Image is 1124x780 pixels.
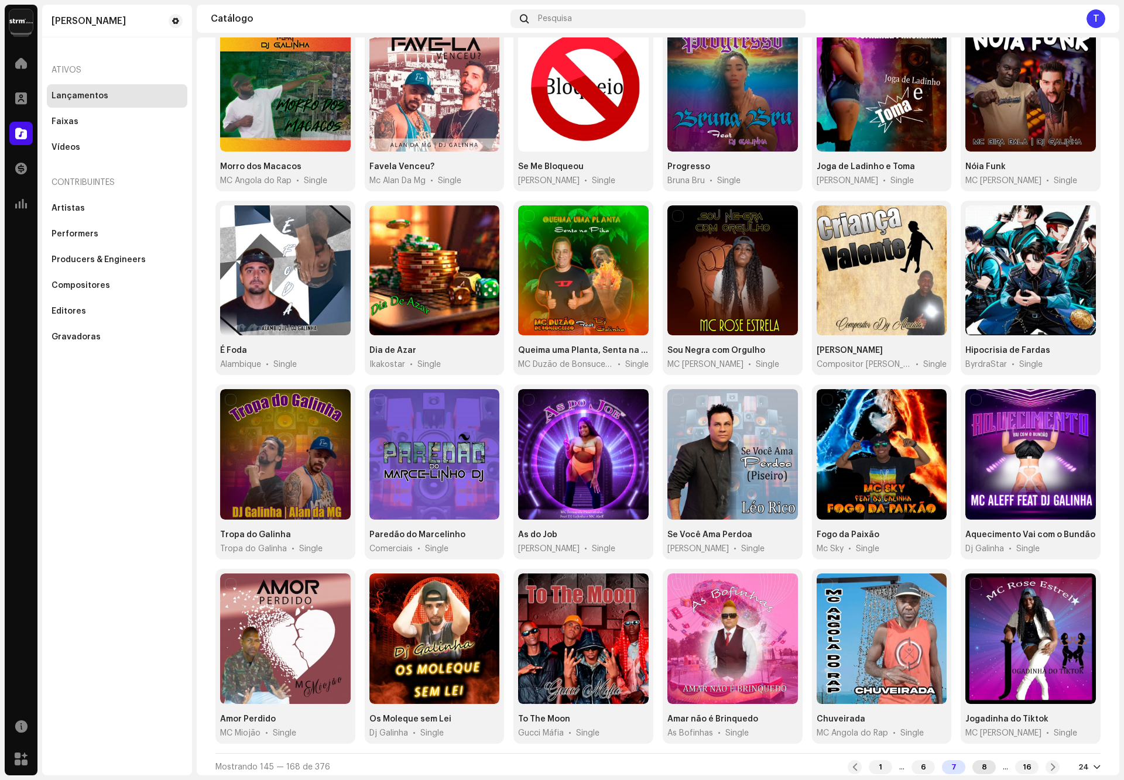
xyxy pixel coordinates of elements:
re-m-nav-item: Producers & Engineers [47,248,187,272]
span: Mostrando 145 — 168 de 376 [215,763,330,771]
div: Single [725,727,749,739]
re-m-nav-item: Performers [47,222,187,246]
span: Bruna Bru [667,175,705,187]
span: • [265,727,268,739]
span: • [296,175,299,187]
div: Catálogo [211,14,506,23]
span: • [618,359,621,370]
span: Leo Rico [667,543,729,555]
div: Dia de Azar [369,345,416,356]
span: Tropa do Galinha [220,543,287,555]
div: Single [425,543,448,555]
div: Favela Venceu? [369,161,434,173]
span: MC Rose Estrela [965,727,1041,739]
span: • [734,543,736,555]
span: • [916,359,919,370]
span: ByrdraStar [965,359,1007,370]
re-m-nav-item: Compositores [47,274,187,297]
div: Single [1019,359,1043,370]
span: • [417,543,420,555]
div: Ativos [47,56,187,84]
div: Single [299,543,323,555]
div: Amor Perdido [220,713,276,725]
div: Jogadinha do Tiktok [965,713,1048,725]
div: Single [420,727,444,739]
img: 408b884b-546b-4518-8448-1008f9c76b02 [9,9,33,33]
span: • [748,359,751,370]
span: Ikakostar [369,359,405,370]
re-m-nav-item: Vídeos [47,136,187,159]
div: Performers [52,229,98,239]
div: Hipocrisia de Fardas [965,345,1050,356]
div: Single [717,175,741,187]
div: Amar não é Brinquedo [667,713,758,725]
span: • [848,543,851,555]
div: Single [273,727,296,739]
div: Lançamentos [52,91,108,101]
div: 8 [972,760,996,774]
span: MC Duzão de Bonsucesso [518,359,613,370]
div: Nóia Funk [965,161,1006,173]
span: Alambique [220,359,261,370]
div: Se Você Ama Perdoa [667,529,752,541]
span: MC Bira Bala [965,175,1041,187]
span: Dj Galinha [965,543,1004,555]
div: Sou Negra com Orgulho [667,345,765,356]
div: Single [1054,175,1077,187]
div: Gravadoras [52,332,101,342]
div: Single [592,543,615,555]
div: Joga de Ladinho e Toma [817,161,915,173]
span: • [718,727,721,739]
span: • [893,727,896,739]
span: • [1009,543,1012,555]
span: MC Angola do Rap [220,175,292,187]
div: Aquecimento Vai com o Bundão [965,529,1095,541]
div: Single [273,359,297,370]
re-m-nav-item: Gravadoras [47,325,187,349]
div: ... [1003,762,1008,772]
re-m-nav-item: Faixas [47,110,187,133]
re-a-nav-header: Contribuintes [47,169,187,197]
div: Single [741,543,765,555]
div: Queima uma Planta, Senta na Pika [518,345,649,356]
span: • [410,359,413,370]
span: Gucci Máfia [518,727,564,739]
span: Dj Galinha [369,727,408,739]
div: As do Job [518,529,557,541]
span: • [1046,175,1049,187]
span: • [568,727,571,739]
div: Single [592,175,615,187]
div: To The Moon [518,713,570,725]
span: Mc Sky [817,543,844,555]
div: Tropa do Galinha [220,529,291,541]
div: É Foda [220,345,247,356]
span: MC Angola do Rap [817,727,888,739]
div: Vídeos [52,143,80,152]
re-m-nav-item: Lançamentos [47,84,187,108]
div: Progresso [667,161,710,173]
span: Fernanda Pimentinha [518,543,580,555]
span: MC Miojão [220,727,261,739]
div: Fogo da Paixão [817,529,879,541]
span: • [266,359,269,370]
div: 6 [911,760,935,774]
span: Comerciais [369,543,413,555]
span: • [1012,359,1015,370]
div: Morro dos Macacos [220,161,301,173]
span: As Bofinhas [667,727,713,739]
span: • [292,543,294,555]
span: Mc Alan Da Mg [369,175,426,187]
div: Yuri [52,16,126,26]
div: Criança Valente [817,345,883,356]
div: Single [576,727,599,739]
div: 16 [1015,760,1039,774]
span: MC Rose Estrela [667,359,743,370]
span: • [430,175,433,187]
span: • [883,175,886,187]
div: Single [856,543,879,555]
span: Yara Ya [518,175,580,187]
div: Os Moleque sem Lei [369,713,451,725]
div: Single [625,359,649,370]
re-m-nav-item: Artistas [47,197,187,220]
